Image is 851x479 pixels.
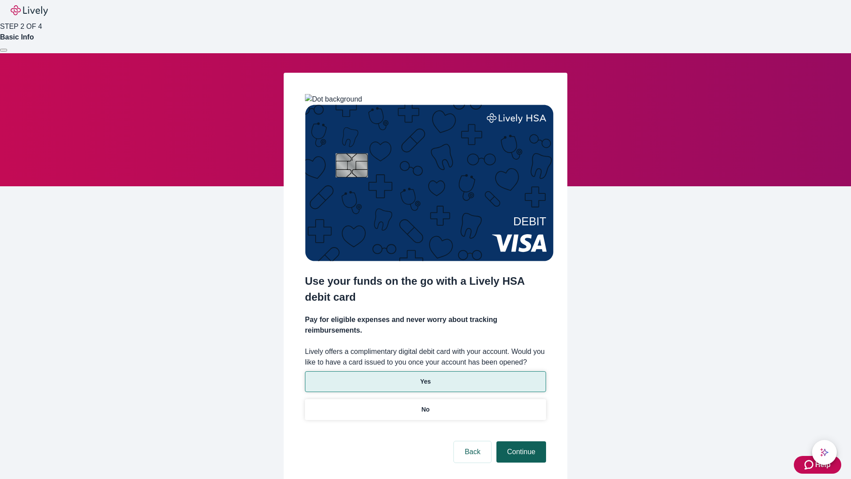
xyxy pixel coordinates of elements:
img: Lively [11,5,48,16]
label: Lively offers a complimentary digital debit card with your account. Would you like to have a card... [305,346,546,368]
button: No [305,399,546,420]
svg: Lively AI Assistant [820,448,829,457]
button: Zendesk support iconHelp [794,456,841,474]
button: chat [812,440,837,465]
img: Dot background [305,94,362,105]
img: Debit card [305,105,554,261]
button: Back [454,441,491,463]
span: Help [815,459,831,470]
svg: Zendesk support icon [804,459,815,470]
p: No [422,405,430,414]
p: Yes [420,377,431,386]
h2: Use your funds on the go with a Lively HSA debit card [305,273,546,305]
h4: Pay for eligible expenses and never worry about tracking reimbursements. [305,314,546,336]
button: Continue [496,441,546,463]
button: Yes [305,371,546,392]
